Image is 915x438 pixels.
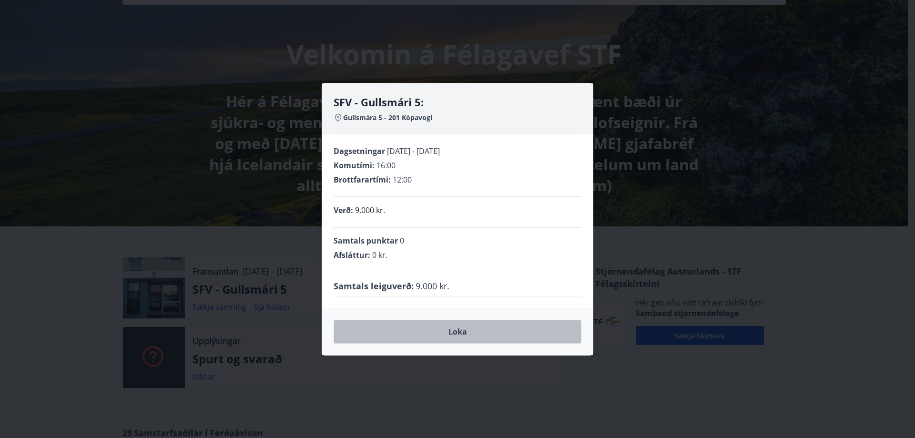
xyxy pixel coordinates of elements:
[376,160,396,171] span: 16:00
[372,250,387,260] span: 0 kr.
[334,250,370,260] span: Afsláttur :
[334,205,353,215] span: Verð :
[334,146,385,156] span: Dagsetningar
[355,204,385,216] p: 9.000 kr.
[343,113,432,122] span: Gullsmára 5 - 201 Kópavogi
[334,160,375,171] span: Komutími :
[334,174,391,185] span: Brottfarartími :
[334,280,414,292] span: Samtals leiguverð :
[416,280,449,292] span: 9.000 kr.
[334,235,398,246] span: Samtals punktar
[334,320,581,344] button: Loka
[387,146,440,156] span: [DATE] - [DATE]
[393,174,412,185] span: 12:00
[400,235,404,246] span: 0
[334,95,581,109] h4: SFV - Gullsmári 5:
